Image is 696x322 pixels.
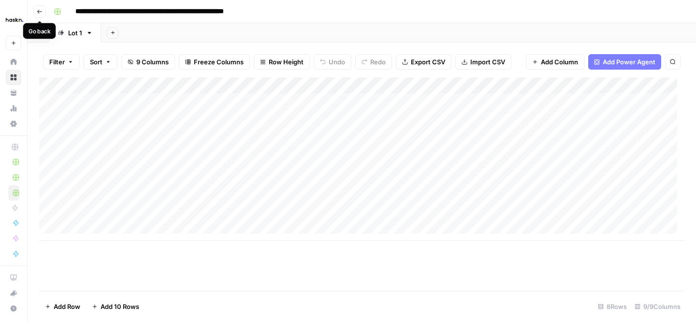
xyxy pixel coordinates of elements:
[136,57,169,67] span: 9 Columns
[6,285,21,301] button: What's new?
[84,54,117,70] button: Sort
[49,23,101,43] a: Lot 1
[6,11,23,29] img: Haskn Logo
[370,57,386,67] span: Redo
[329,57,345,67] span: Undo
[179,54,250,70] button: Freeze Columns
[39,299,86,314] button: Add Row
[6,270,21,285] a: AirOps Academy
[631,299,684,314] div: 9/9 Columns
[594,299,631,314] div: 8 Rows
[68,28,82,38] div: Lot 1
[6,85,21,101] a: Your Data
[6,301,21,316] button: Help + Support
[455,54,511,70] button: Import CSV
[54,302,80,311] span: Add Row
[355,54,392,70] button: Redo
[43,54,80,70] button: Filter
[6,54,21,70] a: Home
[6,116,21,132] a: Settings
[194,57,244,67] span: Freeze Columns
[86,299,145,314] button: Add 10 Rows
[90,57,102,67] span: Sort
[603,57,655,67] span: Add Power Agent
[121,54,175,70] button: 9 Columns
[49,57,65,67] span: Filter
[254,54,310,70] button: Row Height
[6,70,21,85] a: Browse
[470,57,505,67] span: Import CSV
[396,54,451,70] button: Export CSV
[541,57,578,67] span: Add Column
[6,101,21,116] a: Usage
[411,57,445,67] span: Export CSV
[101,302,139,311] span: Add 10 Rows
[588,54,661,70] button: Add Power Agent
[6,286,21,300] div: What's new?
[6,8,21,32] button: Workspace: Haskn
[269,57,304,67] span: Row Height
[314,54,351,70] button: Undo
[526,54,584,70] button: Add Column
